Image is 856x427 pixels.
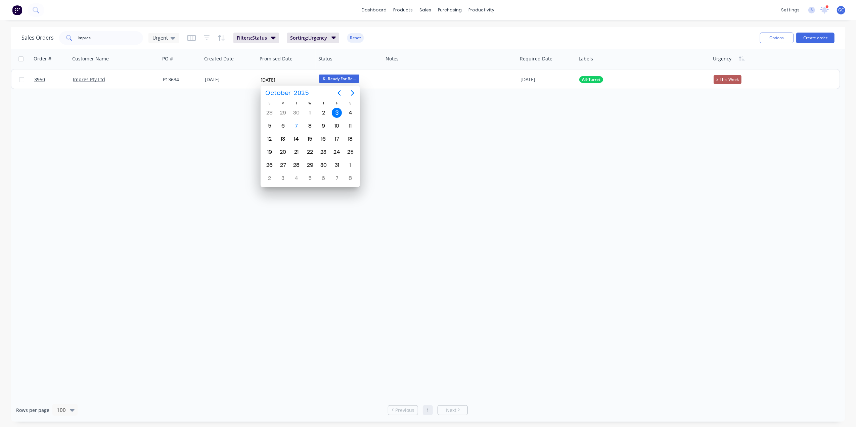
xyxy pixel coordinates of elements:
[291,134,302,144] div: Tuesday, October 14, 2025
[579,55,593,62] div: Labels
[278,160,288,170] div: Monday, October 27, 2025
[291,147,302,157] div: Tuesday, October 21, 2025
[579,76,603,83] button: A4-Turret
[332,86,346,100] button: Previous page
[390,5,416,15] div: products
[305,108,315,118] div: Wednesday, October 1, 2025
[438,407,467,414] a: Next page
[423,405,433,415] a: Page 1 is your current page
[305,147,315,157] div: Wednesday, October 22, 2025
[291,108,302,118] div: Tuesday, September 30, 2025
[265,134,275,144] div: Sunday, October 12, 2025
[332,160,342,170] div: Friday, October 31, 2025
[318,160,328,170] div: Thursday, October 30, 2025
[332,134,342,144] div: Friday, October 17, 2025
[416,5,435,15] div: sales
[34,69,73,90] a: 3950
[332,173,342,183] div: Friday, November 7, 2025
[12,5,22,15] img: Factory
[152,34,168,41] span: Urgent
[346,173,356,183] div: Saturday, November 8, 2025
[346,134,356,144] div: Saturday, October 18, 2025
[261,87,313,99] button: October2025
[347,33,364,43] button: Reset
[16,407,49,414] span: Rows per page
[21,35,54,41] h1: Sales Orders
[346,108,356,118] div: Saturday, October 4, 2025
[305,160,315,170] div: Wednesday, October 29, 2025
[760,33,794,43] button: Options
[318,121,328,131] div: Thursday, October 9, 2025
[346,147,356,157] div: Saturday, October 25, 2025
[318,147,328,157] div: Thursday, October 23, 2025
[278,121,288,131] div: Monday, October 6, 2025
[264,87,292,99] span: October
[521,76,574,83] div: [DATE]
[305,134,315,144] div: Wednesday, October 15, 2025
[205,76,255,83] div: [DATE]
[260,55,292,62] div: Promised Date
[291,121,302,131] div: Today, Tuesday, October 7, 2025
[388,407,418,414] a: Previous page
[265,160,275,170] div: Sunday, October 26, 2025
[385,405,470,415] ul: Pagination
[291,160,302,170] div: Tuesday, October 28, 2025
[435,5,465,15] div: purchasing
[714,75,741,84] div: 3 This Week
[263,100,276,106] div: S
[204,55,234,62] div: Created Date
[319,75,359,83] span: K- Ready For Be...
[796,33,835,43] button: Create order
[318,173,328,183] div: Thursday, November 6, 2025
[34,76,45,83] span: 3950
[332,121,342,131] div: Friday, October 10, 2025
[520,55,552,62] div: Required Date
[72,55,109,62] div: Customer Name
[358,5,390,15] a: dashboard
[330,100,344,106] div: F
[78,31,143,45] input: Search...
[303,100,317,106] div: W
[292,87,311,99] span: 2025
[162,55,173,62] div: PO #
[386,55,399,62] div: Notes
[317,100,330,106] div: T
[265,173,275,183] div: Sunday, November 2, 2025
[446,407,456,414] span: Next
[265,147,275,157] div: Sunday, October 19, 2025
[278,108,288,118] div: Monday, September 29, 2025
[318,55,332,62] div: Status
[278,173,288,183] div: Monday, November 3, 2025
[395,407,414,414] span: Previous
[838,7,844,13] span: GC
[278,147,288,157] div: Monday, October 20, 2025
[291,173,302,183] div: Tuesday, November 4, 2025
[332,147,342,157] div: Friday, October 24, 2025
[265,108,275,118] div: Sunday, September 28, 2025
[582,76,600,83] span: A4-Turret
[346,86,359,100] button: Next page
[237,35,267,41] span: Filters: Status
[278,134,288,144] div: Monday, October 13, 2025
[318,108,328,118] div: Thursday, October 2, 2025
[713,55,731,62] div: Urgency
[163,76,198,83] div: P13634
[344,100,357,106] div: S
[465,5,498,15] div: productivity
[265,121,275,131] div: Sunday, October 5, 2025
[332,108,342,118] div: Friday, October 3, 2025
[305,173,315,183] div: Wednesday, November 5, 2025
[346,160,356,170] div: Saturday, November 1, 2025
[276,100,290,106] div: M
[318,134,328,144] div: Thursday, October 16, 2025
[73,76,105,83] a: Impres Pty Ltd
[290,35,327,41] span: Sorting: Urgency
[290,100,303,106] div: T
[778,5,803,15] div: settings
[34,55,51,62] div: Order #
[233,33,279,43] button: Filters:Status
[287,33,340,43] button: Sorting:Urgency
[346,121,356,131] div: Saturday, October 11, 2025
[305,121,315,131] div: Wednesday, October 8, 2025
